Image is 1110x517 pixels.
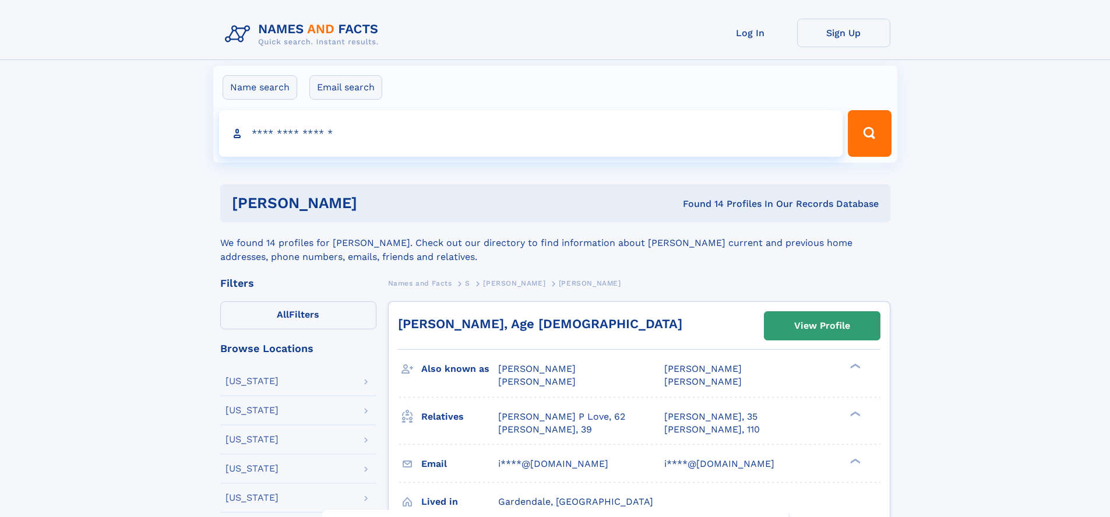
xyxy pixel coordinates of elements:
[704,19,797,47] a: Log In
[277,309,289,320] span: All
[225,493,279,502] div: [US_STATE]
[225,377,279,386] div: [US_STATE]
[847,363,861,370] div: ❯
[225,435,279,444] div: [US_STATE]
[398,316,682,331] a: [PERSON_NAME], Age [DEMOGRAPHIC_DATA]
[421,454,498,474] h3: Email
[220,343,376,354] div: Browse Locations
[421,359,498,379] h3: Also known as
[232,196,520,210] h1: [PERSON_NAME]
[309,75,382,100] label: Email search
[498,423,592,436] a: [PERSON_NAME], 39
[225,406,279,415] div: [US_STATE]
[797,19,890,47] a: Sign Up
[220,19,388,50] img: Logo Names and Facts
[498,496,653,507] span: Gardendale, [GEOGRAPHIC_DATA]
[498,376,576,387] span: [PERSON_NAME]
[664,410,757,423] a: [PERSON_NAME], 35
[520,198,879,210] div: Found 14 Profiles In Our Records Database
[421,492,498,512] h3: Lived in
[847,457,861,465] div: ❯
[223,75,297,100] label: Name search
[664,423,760,436] a: [PERSON_NAME], 110
[220,301,376,329] label: Filters
[220,278,376,289] div: Filters
[465,279,470,287] span: S
[388,276,452,290] a: Names and Facts
[483,276,545,290] a: [PERSON_NAME]
[498,410,625,423] a: [PERSON_NAME] P Love, 62
[848,110,891,157] button: Search Button
[794,312,850,339] div: View Profile
[465,276,470,290] a: S
[225,464,279,473] div: [US_STATE]
[664,363,742,374] span: [PERSON_NAME]
[498,363,576,374] span: [PERSON_NAME]
[421,407,498,427] h3: Relatives
[220,222,890,264] div: We found 14 profiles for [PERSON_NAME]. Check out our directory to find information about [PERSON...
[559,279,621,287] span: [PERSON_NAME]
[847,410,861,417] div: ❯
[483,279,545,287] span: [PERSON_NAME]
[664,376,742,387] span: [PERSON_NAME]
[219,110,843,157] input: search input
[764,312,880,340] a: View Profile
